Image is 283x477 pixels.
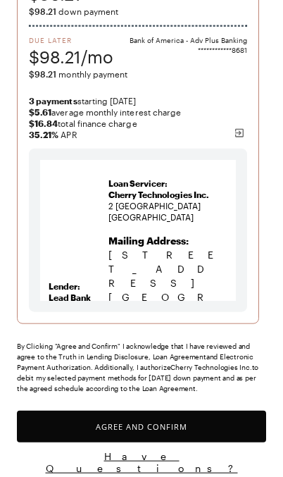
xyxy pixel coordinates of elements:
[29,118,58,128] strong: $16.84
[29,69,56,79] span: $98.21
[49,281,80,291] strong: Lender:
[29,130,58,140] b: 35.21 %
[108,190,209,199] span: Cherry Technologies Inc.
[130,35,247,45] span: Bank of America - Adv Plus Banking
[29,68,247,80] span: monthly payment
[29,129,247,140] span: APR
[234,128,245,139] img: svg%3e
[108,234,227,333] p: [STREET_ADDRESS] [GEOGRAPHIC_DATA]
[29,106,247,118] span: average monthly interest charge
[29,35,113,45] span: Due Later
[17,341,266,394] div: By Clicking "Agree and Confirm" I acknowledge that I have reviewed and agree to the Truth in Lend...
[29,6,247,17] span: down payment
[29,96,77,106] strong: 3 payments
[108,178,168,188] strong: Loan Servicer:
[17,411,266,442] button: Agree and Confirm
[29,107,51,117] strong: $5.61
[29,45,113,68] span: $98.21/mo
[29,95,247,106] span: starting [DATE]
[29,118,247,129] span: total finance charge
[108,235,189,247] b: Mailing Address:
[49,292,91,302] strong: Lead Bank
[17,450,266,475] button: Have Questions?
[29,6,56,16] span: $98.21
